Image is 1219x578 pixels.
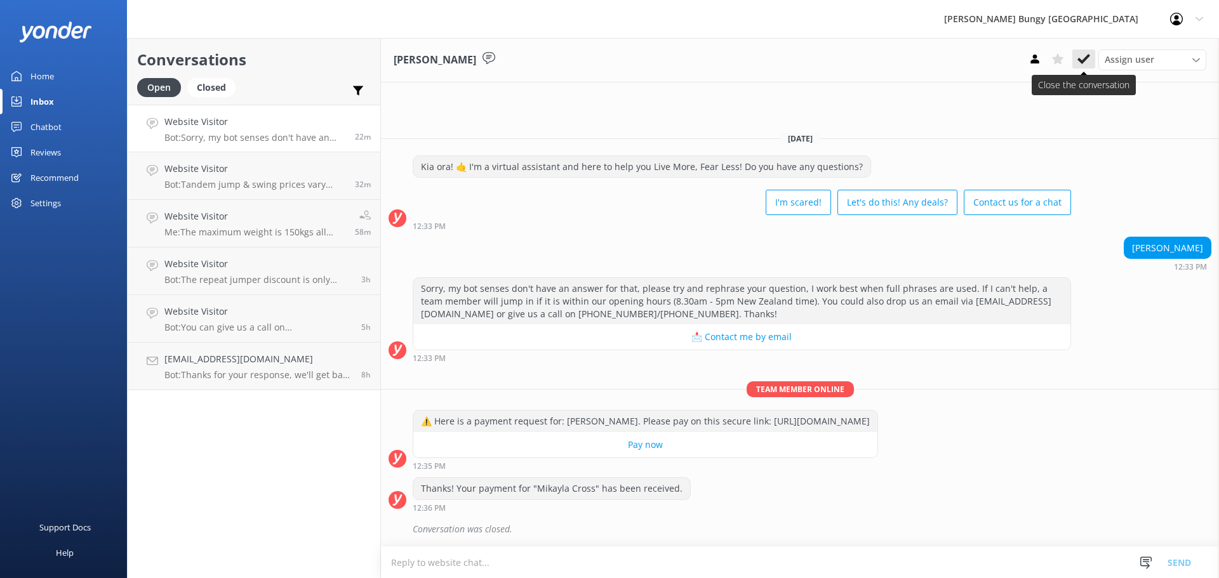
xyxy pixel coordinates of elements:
[747,381,854,397] span: Team member online
[128,200,380,247] a: Website VisitorMe:The maximum weight is 150kgs all together.58m
[164,274,352,286] p: Bot: The repeat jumper discount is only applicable for returning customers booking singular activ...
[413,503,691,513] div: Aug 21 2025 12:36pm (UTC +12:00) Pacific/Auckland
[413,355,446,362] strong: 12:33 PM
[964,190,1071,215] button: Contact us for a chat
[1124,262,1211,271] div: Aug 21 2025 12:33pm (UTC +12:00) Pacific/Auckland
[30,114,62,140] div: Chatbot
[413,156,870,178] div: Kia ora! 🤙 I'm a virtual assistant and here to help you Live More, Fear Less! Do you have any que...
[164,257,352,271] h4: Website Visitor
[128,105,380,152] a: Website VisitorBot:Sorry, my bot senses don't have an answer for that, please try and rephrase yo...
[1174,263,1207,271] strong: 12:33 PM
[164,369,352,381] p: Bot: Thanks for your response, we'll get back to you as soon as we can during opening hours.
[413,324,1070,350] button: 📩 Contact me by email
[128,152,380,200] a: Website VisitorBot:Tandem jump & swing prices vary based on location, activity, and fare type, an...
[137,48,371,72] h2: Conversations
[164,162,345,176] h4: Website Visitor
[137,80,187,94] a: Open
[39,515,91,540] div: Support Docs
[30,89,54,114] div: Inbox
[137,78,181,97] div: Open
[361,322,371,332] span: Aug 21 2025 07:55am (UTC +12:00) Pacific/Auckland
[413,478,690,499] div: Thanks! Your payment for "Mikayla Cross" has been received.
[128,295,380,343] a: Website VisitorBot:You can give us a call on [PHONE_NUMBER] or [PHONE_NUMBER] to chat with a crew...
[128,247,380,295] a: Website VisitorBot:The repeat jumper discount is only applicable for returning customers booking ...
[164,322,352,333] p: Bot: You can give us a call on [PHONE_NUMBER] or [PHONE_NUMBER] to chat with a crew member. Our o...
[1124,237,1211,259] div: [PERSON_NAME]
[766,190,831,215] button: I'm scared!
[164,209,345,223] h4: Website Visitor
[361,369,371,380] span: Aug 21 2025 04:33am (UTC +12:00) Pacific/Auckland
[187,80,242,94] a: Closed
[56,540,74,565] div: Help
[355,131,371,142] span: Aug 21 2025 12:33pm (UTC +12:00) Pacific/Auckland
[413,432,877,457] a: Pay now
[19,22,92,43] img: yonder-white-logo.png
[413,504,446,513] strong: 12:36 PM
[413,278,1070,324] div: Sorry, my bot senses don't have an answer for that, please try and rephrase your question, I work...
[413,411,877,432] div: ⚠️ Here is a payment request for: [PERSON_NAME]. Please pay on this secure link: [URL][DOMAIN_NAME]
[413,353,1071,362] div: Aug 21 2025 12:33pm (UTC +12:00) Pacific/Auckland
[837,190,957,215] button: Let's do this! Any deals?
[30,140,61,165] div: Reviews
[413,221,1071,230] div: Aug 21 2025 12:33pm (UTC +12:00) Pacific/Auckland
[30,63,54,89] div: Home
[30,190,61,216] div: Settings
[164,132,345,143] p: Bot: Sorry, my bot senses don't have an answer for that, please try and rephrase your question, I...
[164,179,345,190] p: Bot: Tandem jump & swing prices vary based on location, activity, and fare type, and are charged ...
[355,179,371,190] span: Aug 21 2025 12:24pm (UTC +12:00) Pacific/Auckland
[355,227,371,237] span: Aug 21 2025 11:58am (UTC +12:00) Pacific/Auckland
[164,227,345,238] p: Me: The maximum weight is 150kgs all together.
[128,343,380,390] a: [EMAIL_ADDRESS][DOMAIN_NAME]Bot:Thanks for your response, we'll get back to you as soon as we can...
[780,133,820,144] span: [DATE]
[164,115,345,129] h4: Website Visitor
[187,78,236,97] div: Closed
[413,518,1211,540] div: Conversation was closed.
[1105,53,1154,67] span: Assign user
[413,223,446,230] strong: 12:33 PM
[164,305,352,319] h4: Website Visitor
[389,518,1211,540] div: 2025-08-21T00:41:03.680
[30,165,79,190] div: Recommend
[413,463,446,471] strong: 12:35 PM
[394,52,476,69] h3: [PERSON_NAME]
[164,352,352,366] h4: [EMAIL_ADDRESS][DOMAIN_NAME]
[413,461,878,471] div: Aug 21 2025 12:35pm (UTC +12:00) Pacific/Auckland
[1098,49,1206,70] div: Assign User
[361,274,371,285] span: Aug 21 2025 09:51am (UTC +12:00) Pacific/Auckland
